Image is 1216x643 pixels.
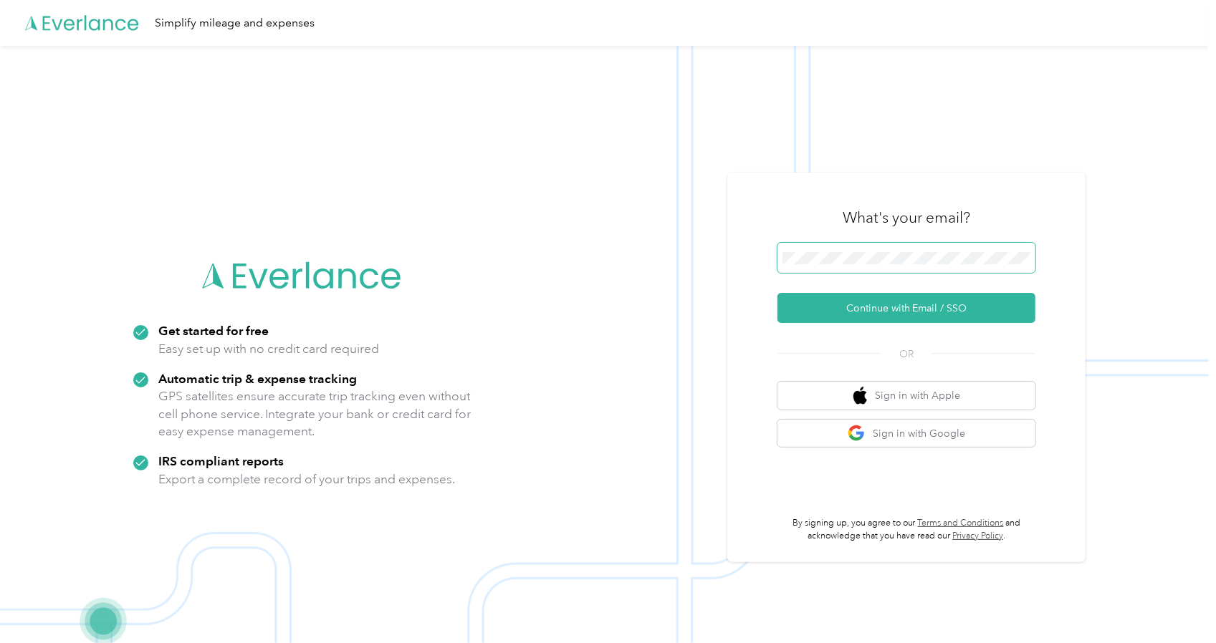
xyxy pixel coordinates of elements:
[158,470,455,488] p: Export a complete record of your trips and expenses.
[158,340,379,358] p: Easy set up with no credit card required
[848,425,866,443] img: google logo
[777,293,1035,323] button: Continue with Email / SSO
[952,531,1003,541] a: Privacy Policy
[918,518,1004,528] a: Terms and Conditions
[158,323,269,338] strong: Get started for free
[158,453,284,468] strong: IRS compliant reports
[155,14,315,32] div: Simplify mileage and expenses
[777,420,1035,448] button: google logoSign in with Google
[843,208,970,228] h3: What's your email?
[777,517,1035,542] p: By signing up, you agree to our and acknowledge that you have read our .
[158,387,471,440] p: GPS satellites ensure accurate trip tracking even without cell phone service. Integrate your bank...
[158,371,357,386] strong: Automatic trip & expense tracking
[881,347,932,362] span: OR
[777,382,1035,410] button: apple logoSign in with Apple
[853,387,868,405] img: apple logo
